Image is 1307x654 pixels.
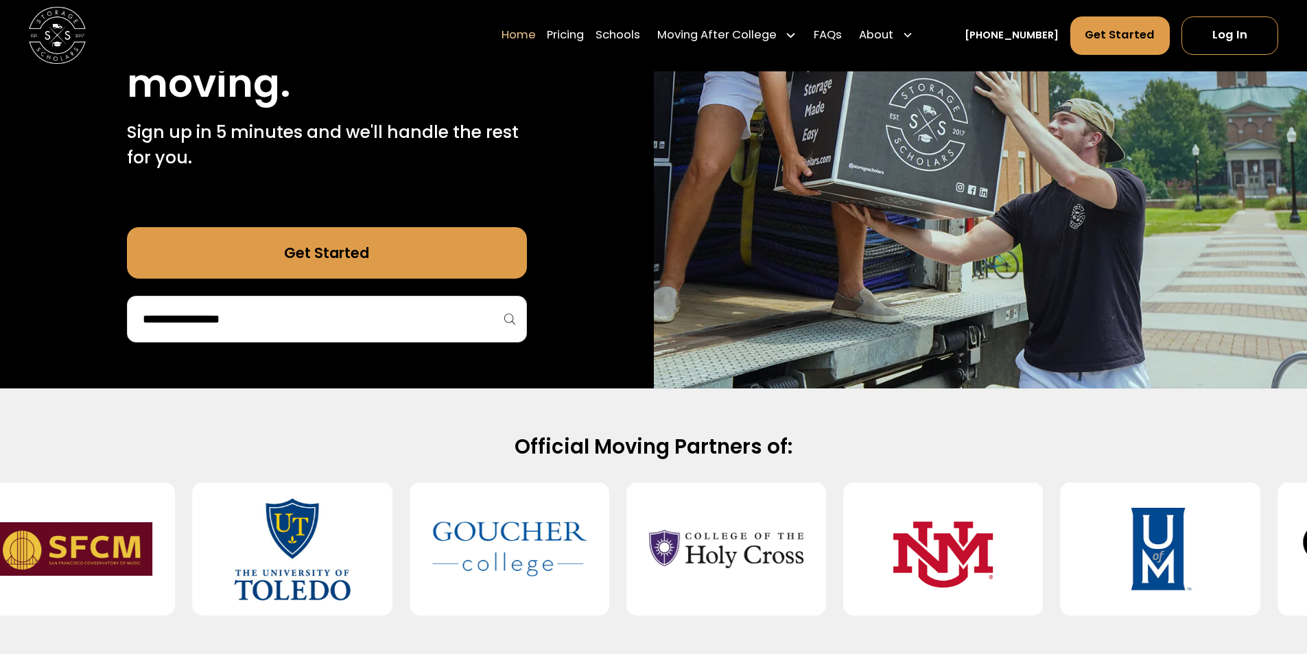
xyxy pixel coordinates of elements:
[432,494,587,605] img: Goucher College
[596,16,640,56] a: Schools
[502,16,536,56] a: Home
[649,494,803,605] img: College of the Holy Cross
[853,16,919,56] div: About
[1070,16,1170,55] a: Get Started
[1181,16,1278,55] a: Log In
[657,27,777,45] div: Moving After College
[1083,494,1238,605] img: University of Memphis
[29,7,86,64] img: Storage Scholars main logo
[547,16,584,56] a: Pricing
[814,16,842,56] a: FAQs
[215,494,370,605] img: University of Toledo
[127,227,527,279] a: Get Started
[127,119,527,171] p: Sign up in 5 minutes and we'll handle the rest for you.
[965,28,1059,43] a: [PHONE_NUMBER]
[866,494,1020,605] img: University of New Mexico
[652,16,803,56] div: Moving After College
[859,27,893,45] div: About
[197,434,1111,460] h2: Official Moving Partners of:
